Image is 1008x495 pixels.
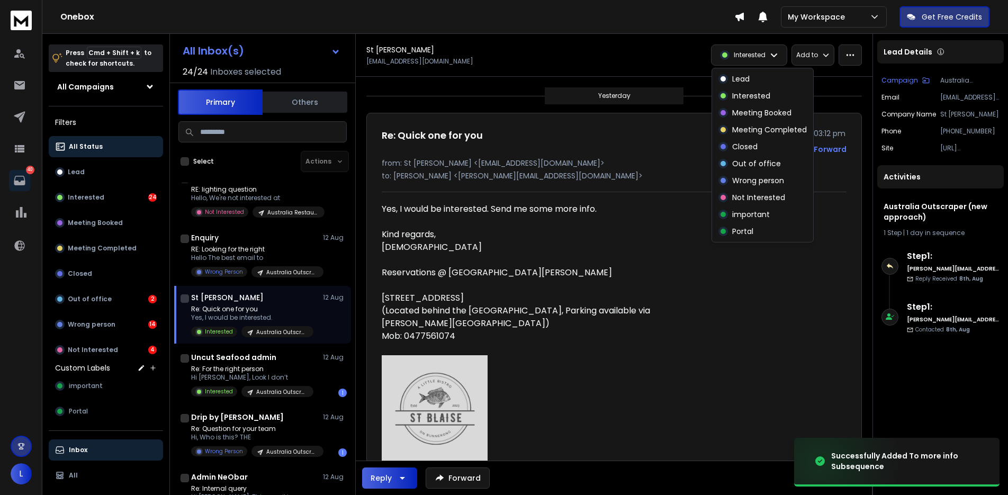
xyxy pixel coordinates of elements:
[178,89,263,115] button: Primary
[266,268,317,276] p: Australia Outscraper (new approach)
[57,82,114,92] h1: All Campaigns
[959,275,983,283] span: 8th, Aug
[191,373,313,382] p: Hi [PERSON_NAME], Look I don’t
[881,110,936,119] p: Company Name
[205,447,243,455] p: Wrong Person
[382,330,691,343] div: Mob: 0477561074
[191,484,318,493] p: Re: Internal query
[148,295,157,303] div: 2
[732,158,781,169] p: Out of office
[884,228,902,237] span: 1 Step
[382,292,691,304] div: [STREET_ADDRESS]
[907,301,1000,313] h6: Step 1 :
[732,209,770,220] p: important
[831,451,987,472] div: Successfully Added To more info Subsequence
[191,185,318,194] p: RE: lighting question
[732,74,750,84] p: Lead
[426,467,490,489] button: Forward
[940,127,1000,136] p: [PHONE_NUMBER]
[191,254,318,262] p: Hello The best email to
[382,228,691,241] div: Kind regards,
[877,165,1004,188] div: Activities
[263,91,347,114] button: Others
[323,353,347,362] p: 12 Aug
[193,157,214,166] label: Select
[796,51,818,59] p: Add to
[366,44,434,55] h1: St [PERSON_NAME]
[940,144,1000,152] p: [URL][DOMAIN_NAME]
[68,168,85,176] p: Lead
[191,305,313,313] p: Re: Quick one for you
[732,192,785,203] p: Not Interested
[49,115,163,130] h3: Filters
[323,293,347,302] p: 12 Aug
[191,433,318,442] p: Hi, Who is this? THE
[66,48,151,69] p: Press to check for shortcuts.
[382,158,847,168] p: from: St [PERSON_NAME] <[EMAIL_ADDRESS][DOMAIN_NAME]>
[732,141,758,152] p: Closed
[11,463,32,484] span: L
[940,93,1000,102] p: [EMAIL_ADDRESS][DOMAIN_NAME]
[946,326,970,334] span: 8th, Aug
[783,128,847,139] p: [DATE] : 03:12 pm
[68,346,118,354] p: Not Interested
[191,412,284,422] h1: Drip by [PERSON_NAME]
[191,245,318,254] p: RE: Looking for the right
[266,448,317,456] p: Australia Outscraper (new approach)
[884,47,932,57] p: Lead Details
[68,269,92,278] p: Closed
[881,144,893,152] p: site
[191,313,313,322] p: Yes, I would be interested.
[68,193,104,202] p: Interested
[68,320,115,329] p: Wrong person
[794,430,900,493] img: image
[732,91,770,101] p: Interested
[205,208,244,216] p: Not Interested
[11,11,32,30] img: logo
[382,355,488,461] img: AIorK4xDB77Bhm8iOG1jGnZ8t-mUHb-qs-yT0dRJO94iXxT3UfpMrJd2lWWpNynNwk7plMNj6Xrj7ALmdLW7
[323,233,347,242] p: 12 Aug
[884,201,997,222] h1: Australia Outscraper (new approach)
[732,124,807,135] p: Meeting Completed
[191,292,264,303] h1: St [PERSON_NAME]
[906,228,965,237] span: 1 day in sequence
[881,76,918,85] p: Campaign
[68,219,123,227] p: Meeting Booked
[732,175,784,186] p: Wrong person
[191,232,219,243] h1: Enquiry
[60,11,734,23] h1: Onebox
[338,448,347,457] div: 1
[922,12,982,22] p: Get Free Credits
[323,473,347,481] p: 12 Aug
[382,304,691,330] div: (Located behind the [GEOGRAPHIC_DATA], Parking available via [PERSON_NAME][GEOGRAPHIC_DATA])
[267,209,318,217] p: Australia Restaurants Outscraper
[732,226,753,237] p: Portal
[382,170,847,181] p: to: [PERSON_NAME] <[PERSON_NAME][EMAIL_ADDRESS][DOMAIN_NAME]>
[907,265,1000,273] h6: [PERSON_NAME][EMAIL_ADDRESS][DOMAIN_NAME]
[940,76,1000,85] p: Australia Outscraper (new approach)
[68,295,112,303] p: Out of office
[148,193,157,202] div: 24
[256,388,307,396] p: Australia Outscraper (new approach)
[69,446,87,454] p: Inbox
[382,128,483,143] h1: Re: Quick one for you
[87,47,141,59] span: Cmd + Shift + k
[69,471,78,480] p: All
[205,268,243,276] p: Wrong Person
[256,328,307,336] p: Australia Outscraper (new approach)
[191,365,313,373] p: Re: For the right person
[371,473,392,483] div: Reply
[881,127,901,136] p: Phone
[732,107,791,118] p: Meeting Booked
[382,266,691,279] div: Reservations @ [GEOGRAPHIC_DATA][PERSON_NAME]
[915,326,970,334] p: Contacted
[598,92,631,100] p: Yesterday
[382,203,691,474] div: Yes, I would be interested. Send me some more info.
[191,472,248,482] h1: Admin NeObar
[338,389,347,397] div: 1
[382,241,691,474] div: [DEMOGRAPHIC_DATA]
[69,142,103,151] p: All Status
[881,93,899,102] p: Email
[191,352,276,363] h1: Uncut Seafood admin
[69,382,103,390] span: important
